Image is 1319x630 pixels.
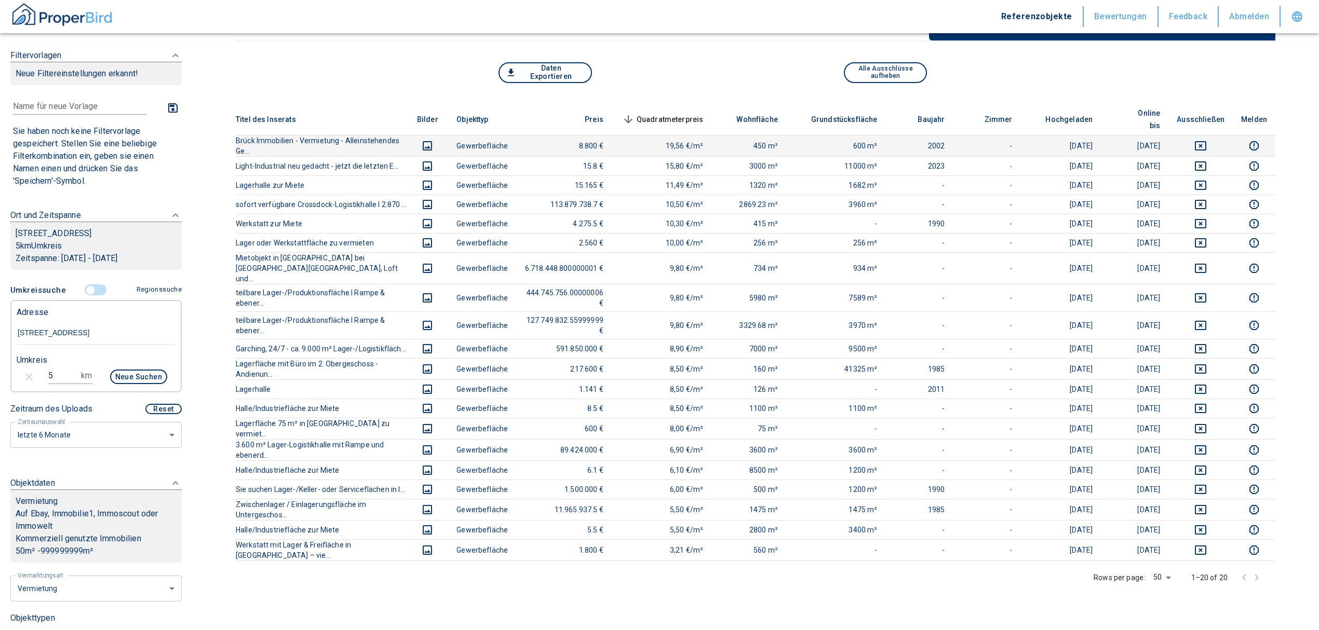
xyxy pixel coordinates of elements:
[786,214,886,233] td: -
[953,399,1020,418] td: -
[1101,399,1168,418] td: [DATE]
[1101,358,1168,379] td: [DATE]
[1241,363,1267,375] button: report this listing
[415,383,440,395] button: images
[953,252,1020,284] td: -
[1101,339,1168,358] td: [DATE]
[991,6,1084,27] button: Referenzobjekte
[711,499,786,520] td: 1475 m²
[415,544,440,556] button: images
[448,195,516,214] td: Gewerbefläche
[612,480,712,499] td: 6,00 €/m²
[1241,483,1267,496] button: report this listing
[1177,319,1224,332] button: deselect this listing
[786,156,886,175] td: 11000 m²
[786,480,886,499] td: 1200 m²
[1101,379,1168,399] td: [DATE]
[711,311,786,339] td: 3329.68 m²
[1101,480,1168,499] td: [DATE]
[448,418,516,439] td: Gewerbefläche
[415,483,440,496] button: images
[1241,544,1267,556] button: report this listing
[1020,156,1101,175] td: [DATE]
[620,113,704,126] span: Quadratmeterpreis
[10,280,182,448] div: FiltervorlagenNeue Filtereinstellungen erkannt!
[448,156,516,175] td: Gewerbefläche
[1101,135,1168,156] td: [DATE]
[1241,198,1267,211] button: report this listing
[516,175,612,195] td: 15.165 €
[711,156,786,175] td: 3000 m²
[10,477,55,489] p: Objektdaten
[1101,418,1168,439] td: [DATE]
[448,252,516,284] td: Gewerbefläche
[786,499,886,520] td: 1475 m²
[1101,252,1168,284] td: [DATE]
[236,460,407,480] th: Halle/Industriefläche zur Miete
[711,379,786,399] td: 126 m²
[236,499,407,520] th: Zwischenlager / Einlagerungsfläche im Untergeschos...
[10,49,61,62] p: Filtervorlagen
[1101,499,1168,520] td: [DATE]
[110,369,167,384] button: Neue Suchen
[612,311,712,339] td: 9,80 €/m²
[415,524,440,536] button: images
[1241,160,1267,172] button: report this listing
[885,460,953,480] td: -
[1241,503,1267,516] button: report this listing
[612,175,712,195] td: 11,49 €/m²
[516,233,612,252] td: 2.560 €
[885,214,953,233] td: 1990
[612,156,712,175] td: 15,80 €/m²
[786,311,886,339] td: 3970 m²
[415,140,440,152] button: images
[415,292,440,304] button: images
[953,339,1020,358] td: -
[1177,292,1224,304] button: deselect this listing
[1241,292,1267,304] button: report this listing
[1020,499,1101,520] td: [DATE]
[1177,179,1224,191] button: deselect this listing
[516,499,612,520] td: 11.965.937.5 €
[516,460,612,480] td: 6.1 €
[612,499,712,520] td: 5,50 €/m²
[1177,363,1224,375] button: deselect this listing
[1029,113,1093,126] span: Hochgeladen
[516,358,612,379] td: 217.600 €
[885,284,953,311] td: -
[236,104,407,135] th: Titel des Inserats
[1020,214,1101,233] td: [DATE]
[1020,252,1101,284] td: [DATE]
[1020,284,1101,311] td: [DATE]
[786,418,886,439] td: -
[10,2,114,32] button: ProperBird Logo and Home Button
[236,439,407,460] th: 3.600 m² Lager-Logistikhalle mit Rampe und ebenerd...
[10,199,182,280] div: Ort und Zeitspanne[STREET_ADDRESS]5kmUmkreisZeitspanne: [DATE] - [DATE]
[953,379,1020,399] td: -
[415,444,440,456] button: images
[448,233,516,252] td: Gewerbefläche
[711,358,786,379] td: 160 m²
[456,113,505,126] span: Objekttyp
[953,214,1020,233] td: -
[1241,383,1267,395] button: report this listing
[885,358,953,379] td: 1985
[448,379,516,399] td: Gewerbefläche
[10,280,70,300] button: Umkreissuche
[1241,422,1267,435] button: report this listing
[16,495,58,508] p: Vermietung
[953,135,1020,156] td: -
[786,284,886,311] td: 7589 m²
[236,214,407,233] th: Werkstatt zur Miete
[516,379,612,399] td: 1.141 €
[236,379,407,399] th: Lagerhalle
[1241,343,1267,355] button: report this listing
[415,464,440,476] button: images
[448,439,516,460] td: Gewerbefläche
[1101,284,1168,311] td: [DATE]
[885,233,953,252] td: -
[786,399,886,418] td: 1100 m²
[1020,439,1101,460] td: [DATE]
[612,358,712,379] td: 8,50 €/m²
[16,252,177,265] p: Zeitspanne: [DATE] - [DATE]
